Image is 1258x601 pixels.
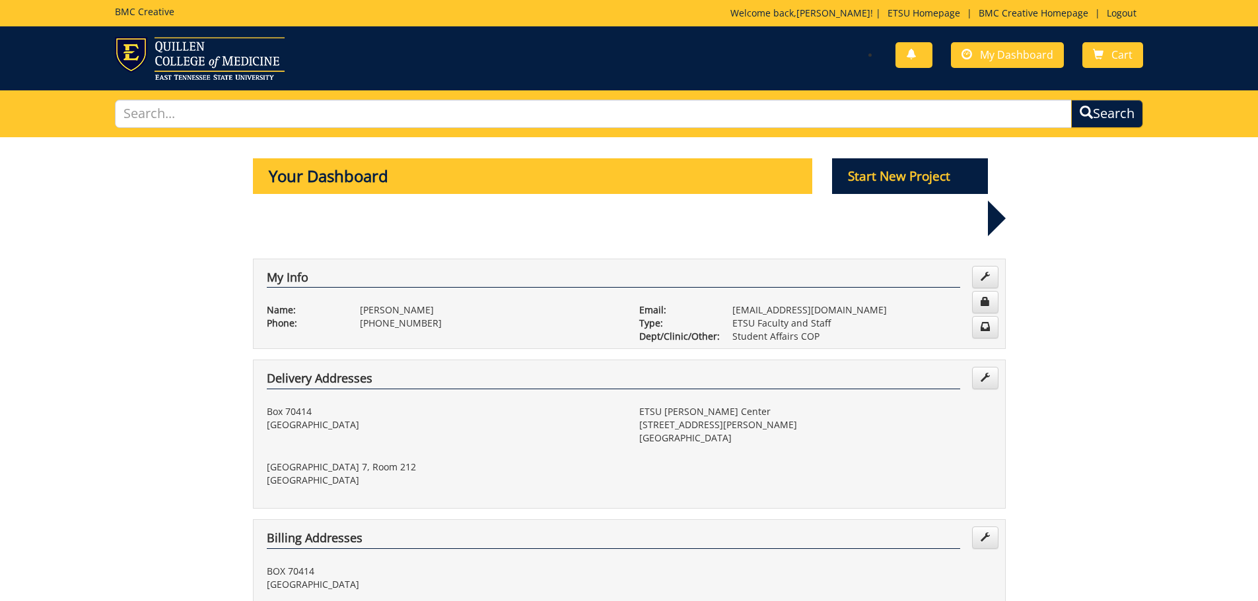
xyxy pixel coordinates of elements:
[1082,42,1143,68] a: Cart
[115,100,1072,128] input: Search...
[972,291,998,313] a: Change Password
[267,271,960,288] h4: My Info
[639,431,992,445] p: [GEOGRAPHIC_DATA]
[1100,7,1143,19] a: Logout
[360,303,619,317] p: [PERSON_NAME]
[732,317,992,330] p: ETSU Faculty and Staff
[267,460,619,474] p: [GEOGRAPHIC_DATA] 7, Room 212
[267,532,960,549] h4: Billing Addresses
[115,7,174,16] h5: BMC Creative
[972,316,998,338] a: Change Communication Preferences
[267,418,619,431] p: [GEOGRAPHIC_DATA]
[796,7,870,19] a: [PERSON_NAME]
[360,317,619,330] p: [PHONE_NUMBER]
[267,405,619,418] p: Box 70414
[730,7,1143,20] p: Welcome back, ! | | |
[253,158,813,194] p: Your Dashboard
[115,37,285,80] img: ETSU logo
[639,405,992,418] p: ETSU [PERSON_NAME] Center
[267,303,340,317] p: Name:
[639,303,713,317] p: Email:
[972,266,998,288] a: Edit Info
[267,317,340,330] p: Phone:
[267,474,619,487] p: [GEOGRAPHIC_DATA]
[267,578,619,591] p: [GEOGRAPHIC_DATA]
[980,47,1053,62] span: My Dashboard
[639,418,992,431] p: [STREET_ADDRESS][PERSON_NAME]
[639,317,713,330] p: Type:
[832,158,988,194] p: Start New Project
[951,42,1064,68] a: My Dashboard
[832,171,988,183] a: Start New Project
[1071,100,1143,128] button: Search
[639,330,713,343] p: Dept/Clinic/Other:
[267,372,960,389] h4: Delivery Addresses
[972,526,998,549] a: Edit Addresses
[972,367,998,389] a: Edit Addresses
[972,7,1095,19] a: BMC Creative Homepage
[1111,47,1133,62] span: Cart
[267,565,619,578] p: BOX 70414
[881,7,967,19] a: ETSU Homepage
[732,303,992,317] p: [EMAIL_ADDRESS][DOMAIN_NAME]
[732,330,992,343] p: Student Affairs COP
